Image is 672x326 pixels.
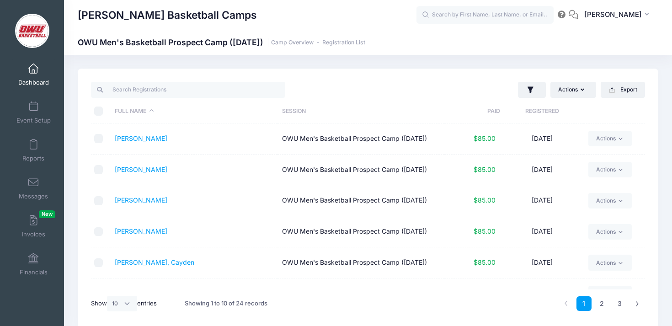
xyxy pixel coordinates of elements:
[12,172,55,204] a: Messages
[22,155,44,162] span: Reports
[115,166,167,173] a: [PERSON_NAME]
[115,227,167,235] a: [PERSON_NAME]
[22,230,45,238] span: Invoices
[588,286,632,301] a: Actions
[416,6,554,24] input: Search by First Name, Last Name, or Email...
[588,162,632,177] a: Actions
[576,296,592,311] a: 1
[322,39,365,46] a: Registration List
[588,131,632,146] a: Actions
[115,134,167,142] a: [PERSON_NAME]
[12,134,55,166] a: Reports
[500,99,584,123] th: Registered: activate to sort column ascending
[277,185,444,216] td: OWU Men's Basketball Prospect Camp ([DATE])
[474,134,496,142] span: $85.00
[12,59,55,91] a: Dashboard
[78,5,257,26] h1: [PERSON_NAME] Basketball Camps
[444,99,500,123] th: Paid: activate to sort column ascending
[474,196,496,204] span: $85.00
[578,5,658,26] button: [PERSON_NAME]
[588,193,632,208] a: Actions
[78,37,365,47] h1: OWU Men's Basketball Prospect Camp ([DATE])
[277,247,444,278] td: OWU Men's Basketball Prospect Camp ([DATE])
[12,96,55,128] a: Event Setup
[19,192,48,200] span: Messages
[277,155,444,186] td: OWU Men's Basketball Prospect Camp ([DATE])
[474,227,496,235] span: $85.00
[588,224,632,240] a: Actions
[500,155,584,186] td: [DATE]
[111,99,277,123] th: Full Name: activate to sort column descending
[500,185,584,216] td: [DATE]
[601,82,645,97] button: Export
[550,82,596,97] button: Actions
[612,296,627,311] a: 3
[39,210,55,218] span: New
[91,82,285,97] input: Search Registrations
[584,10,642,20] span: [PERSON_NAME]
[115,258,194,266] a: [PERSON_NAME], Cayden
[18,79,49,86] span: Dashboard
[115,196,167,204] a: [PERSON_NAME]
[588,255,632,270] a: Actions
[474,166,496,173] span: $85.00
[500,123,584,155] td: [DATE]
[16,117,51,124] span: Event Setup
[185,293,267,314] div: Showing 1 to 10 of 24 records
[500,216,584,247] td: [DATE]
[277,123,444,155] td: OWU Men's Basketball Prospect Camp ([DATE])
[474,258,496,266] span: $85.00
[20,268,48,276] span: Financials
[500,278,584,310] td: [DATE]
[277,99,444,123] th: Session: activate to sort column ascending
[91,296,157,311] label: Show entries
[500,247,584,278] td: [DATE]
[277,216,444,247] td: OWU Men's Basketball Prospect Camp ([DATE])
[271,39,314,46] a: Camp Overview
[15,14,49,48] img: David Vogel Basketball Camps
[12,248,55,280] a: Financials
[107,296,137,311] select: Showentries
[277,278,444,310] td: OWU Men's Basketball Prospect Camp ([DATE])
[594,296,609,311] a: 2
[12,210,55,242] a: InvoicesNew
